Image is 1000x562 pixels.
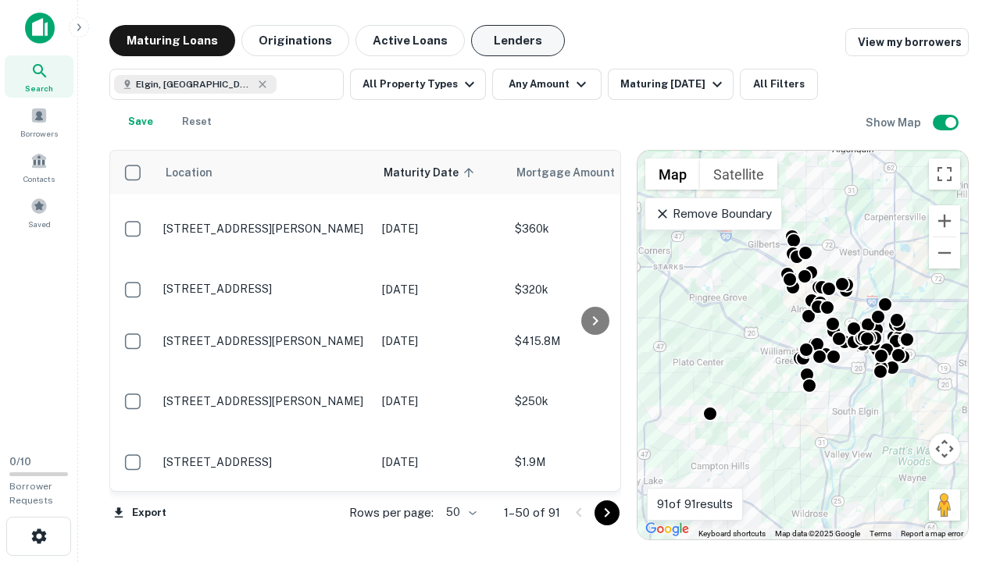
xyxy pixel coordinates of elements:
p: [STREET_ADDRESS] [163,282,366,296]
button: Keyboard shortcuts [698,528,766,539]
a: Search [5,55,73,98]
a: Contacts [5,146,73,188]
a: Open this area in Google Maps (opens a new window) [641,519,693,539]
p: [STREET_ADDRESS][PERSON_NAME] [163,334,366,348]
p: [STREET_ADDRESS][PERSON_NAME] [163,394,366,408]
p: [DATE] [382,281,499,298]
span: Saved [28,218,51,230]
button: Zoom in [929,205,960,237]
th: Location [155,151,374,194]
button: Toggle fullscreen view [929,158,960,190]
button: Map camera controls [929,433,960,464]
p: [STREET_ADDRESS][PERSON_NAME] [163,222,366,236]
button: Show satellite imagery [700,158,777,190]
a: Borrowers [5,101,73,143]
p: $320k [515,281,671,298]
button: Reset [172,106,222,137]
button: Maturing [DATE] [608,69,734,100]
span: Contacts [23,173,55,185]
p: [DATE] [382,220,499,237]
button: All Filters [740,69,818,100]
button: Export [109,501,170,525]
p: [DATE] [382,333,499,350]
button: Zoom out [929,237,960,269]
button: Maturing Loans [109,25,235,56]
th: Mortgage Amount [507,151,679,194]
span: Location [165,163,212,182]
button: Originations [241,25,349,56]
p: $360k [515,220,671,237]
div: 0 0 [637,151,968,539]
img: capitalize-icon.png [25,12,55,44]
p: Remove Boundary [655,205,771,223]
span: Mortgage Amount [516,163,635,182]
button: All Property Types [350,69,486,100]
div: 50 [440,501,479,524]
p: $250k [515,393,671,410]
p: [STREET_ADDRESS] [163,455,366,469]
p: 91 of 91 results [657,495,733,514]
span: Elgin, [GEOGRAPHIC_DATA], [GEOGRAPHIC_DATA] [136,77,253,91]
button: Active Loans [355,25,465,56]
button: Lenders [471,25,565,56]
span: Borrowers [20,127,58,140]
p: [DATE] [382,393,499,410]
div: Maturing [DATE] [620,75,727,94]
span: Maturity Date [384,163,479,182]
span: Borrower Requests [9,481,53,506]
span: 0 / 10 [9,456,31,468]
button: Show street map [645,158,700,190]
a: Saved [5,191,73,233]
button: Any Amount [492,69,602,100]
p: 1–50 of 91 [504,503,560,522]
a: Report a map error [901,529,963,538]
p: [DATE] [382,454,499,471]
iframe: Chat Widget [922,437,1000,512]
p: Rows per page: [349,503,434,522]
a: View my borrowers [845,28,969,56]
button: Go to next page [595,500,620,525]
p: $415.8M [515,333,671,350]
p: $1.9M [515,454,671,471]
th: Maturity Date [374,151,507,194]
span: Map data ©2025 Google [775,529,860,538]
span: Search [25,82,53,94]
a: Terms [870,529,891,538]
h6: Show Map [866,114,923,131]
img: Google [641,519,693,539]
button: Save your search to get updates of matches that match your search criteria. [116,106,166,137]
